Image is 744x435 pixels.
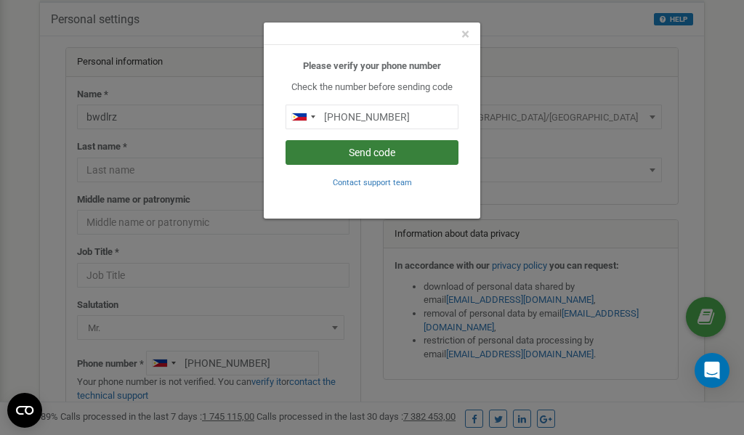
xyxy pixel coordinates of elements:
button: Close [461,27,469,42]
div: Telephone country code [286,105,320,129]
a: Contact support team [333,176,412,187]
button: Send code [286,140,458,165]
div: Open Intercom Messenger [695,353,729,388]
p: Check the number before sending code [286,81,458,94]
span: × [461,25,469,43]
button: Open CMP widget [7,393,42,428]
input: 0905 123 4567 [286,105,458,129]
b: Please verify your phone number [303,60,441,71]
small: Contact support team [333,178,412,187]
